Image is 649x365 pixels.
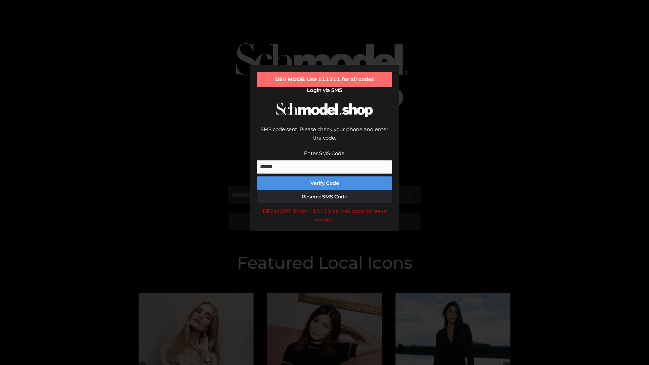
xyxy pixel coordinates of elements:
div: SMS code sent. Please check your phone and enter the code. [257,125,392,149]
button: Verify Code [257,176,392,190]
label: Enter SMS Code: [304,150,345,156]
button: Resend SMS Code [257,190,392,203]
h2: Login via SMS [257,87,392,93]
div: DEV MODE: Enter 111111 as SMS code (or leave empty). [257,207,392,224]
div: DEV MODE: Use 111111 for all codes [257,72,392,87]
img: Schmodel Logo [274,97,375,123]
